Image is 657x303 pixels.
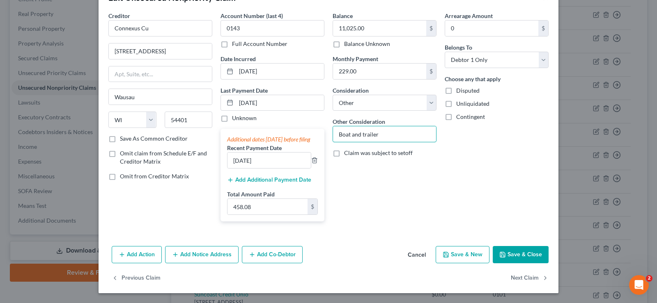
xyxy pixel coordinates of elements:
[236,64,324,79] input: MM/DD/YYYY
[308,199,317,214] div: $
[344,40,390,48] label: Balance Unknown
[436,246,489,263] button: Save & New
[426,64,436,79] div: $
[227,190,275,198] label: Total Amount Paid
[227,135,318,144] div: Additional dates [DATE] before filing
[456,100,489,107] span: Unliquidated
[344,149,413,156] span: Claim was subject to setoff
[445,75,501,83] label: Choose any that apply
[242,246,303,263] button: Add Co-Debtor
[445,11,493,20] label: Arrearage Amount
[493,246,549,263] button: Save & Close
[221,86,268,95] label: Last Payment Date
[646,275,652,282] span: 2
[112,246,162,263] button: Add Action
[165,112,213,128] input: Enter zip...
[165,246,239,263] button: Add Notice Address
[120,173,189,180] span: Omit from Creditor Matrix
[333,117,385,126] label: Other Consideration
[629,275,649,295] iframe: Intercom live chat
[109,66,212,82] input: Apt, Suite, etc...
[401,247,432,263] button: Cancel
[333,86,369,95] label: Consideration
[538,21,548,36] div: $
[108,12,130,19] span: Creditor
[456,87,480,94] span: Disputed
[445,44,472,51] span: Belongs To
[109,89,212,105] input: Enter city...
[227,144,282,152] label: Recent Payment Date
[108,20,212,36] input: Search creditor by name...
[112,270,161,287] button: Previous Claim
[227,153,311,168] input: --
[456,113,485,120] span: Contingent
[445,21,538,36] input: 0.00
[227,177,311,183] button: Add Additional Payment Date
[232,40,287,48] label: Full Account Number
[109,43,212,59] input: Enter address...
[232,114,257,122] label: Unknown
[333,21,426,36] input: 0.00
[120,150,207,165] span: Omit claim from Schedule E/F and Creditor Matrix
[221,55,256,63] label: Date Incurred
[221,20,324,36] input: XXXX
[333,11,353,20] label: Balance
[511,270,549,287] button: Next Claim
[426,21,436,36] div: $
[227,199,308,214] input: 0.00
[333,64,426,79] input: 0.00
[236,95,324,111] input: MM/DD/YYYY
[333,126,436,142] input: Specify...
[221,11,283,20] label: Account Number (last 4)
[120,134,188,143] label: Save As Common Creditor
[333,55,378,63] label: Monthly Payment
